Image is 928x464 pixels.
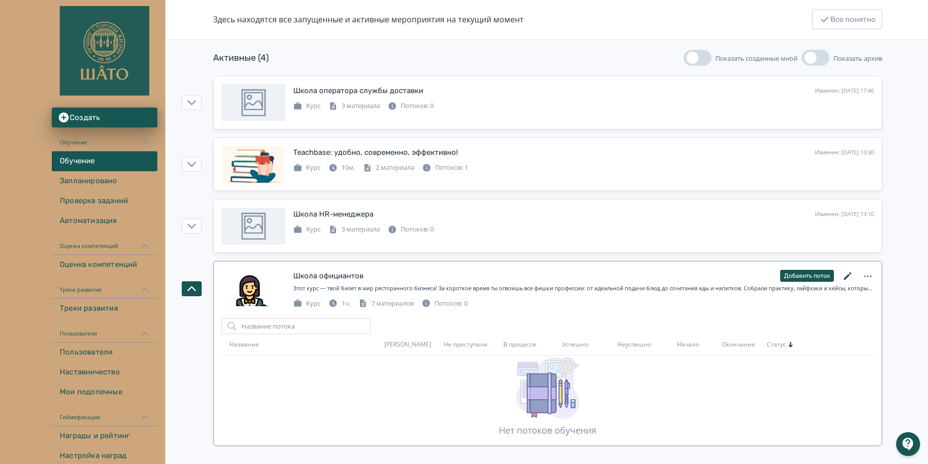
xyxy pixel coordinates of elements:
[363,163,414,173] div: 2 материала
[52,319,157,343] div: Пользователи
[60,6,149,96] img: https://files.teachbase.ru/system/account/58586/logo/medium-d687c0c8523fcd62be6cf042bdc06117.png
[388,225,434,234] div: Потоков: 0
[52,127,157,151] div: Обучение
[213,13,524,25] div: Здесь находятся все запущенные и активные мероприятия на текущий момент
[722,341,755,349] span: Окончание
[503,341,558,349] div: В процессе
[293,85,423,97] div: Школа оператора службы доставки
[52,211,157,231] a: Автоматизация
[52,382,157,402] a: Мои подопечные
[293,284,874,293] div: Этот курс — твой билет в мир ресторанного бизнеса! За короткое время ты освоишь все фишки професс...
[222,424,873,437] div: Нет потоков обучения
[715,54,798,63] span: Показать созданные мной
[815,148,874,157] div: Изменен: [DATE] 13:30
[213,51,269,65] div: Активные (4)
[52,255,157,275] a: Оценка компетенций
[422,299,467,309] div: Потоков: 0
[812,9,882,29] button: Все понятно
[52,231,157,255] div: Оценка компетенций
[780,270,834,282] button: Добавить поток
[293,163,321,173] div: Курс
[52,108,157,127] button: Создать
[52,426,157,446] a: Награды и рейтинг
[52,191,157,211] a: Проверка заданий
[52,299,157,319] a: Треки развития
[329,101,380,111] div: 3 материала
[293,101,321,111] div: Курс
[384,341,440,349] div: [PERSON_NAME]
[388,101,434,111] div: Потоков: 0
[815,87,874,95] div: Изменен: [DATE] 17:46
[422,163,468,173] div: Потоков: 1
[52,151,157,171] a: Обучение
[52,343,157,362] a: Пользователи
[52,402,157,426] div: Геймификация
[342,299,350,308] span: 1ч.
[52,171,157,191] a: Запланировано
[293,225,321,234] div: Курс
[617,341,673,349] div: Неуспешно
[230,341,259,349] span: Название
[358,299,414,309] div: 7 материалов
[329,225,380,234] div: 3 материала
[833,54,882,63] span: Показать архив
[815,210,874,219] div: Изменен: [DATE] 13:10
[52,362,157,382] a: Наставничество
[293,270,363,282] div: Школа официантов
[444,341,499,349] div: Не приступали
[52,275,157,299] div: Треки развития
[293,147,458,158] div: Teachbase: удобно, современно, эффективно!
[562,341,614,349] div: Успешно
[293,209,373,220] div: Школа HR-менеджера
[677,341,699,349] span: Начало
[342,163,355,172] span: 10м.
[767,341,786,349] span: Статус
[293,299,321,309] div: Курс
